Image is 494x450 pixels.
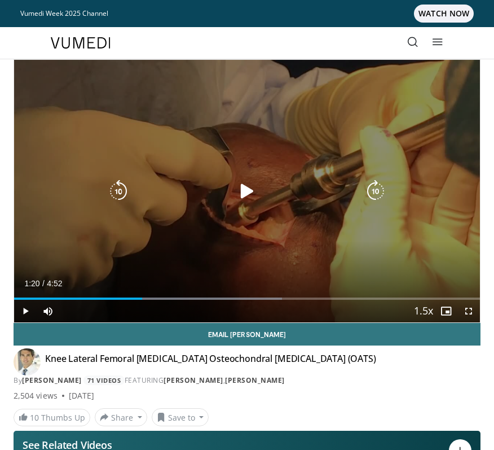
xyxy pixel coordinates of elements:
span: / [42,279,45,288]
a: Email [PERSON_NAME] [14,323,480,346]
a: [PERSON_NAME] [22,375,82,385]
span: WATCH NOW [414,5,474,23]
a: [PERSON_NAME] [164,375,223,385]
div: Progress Bar [14,298,480,300]
a: [PERSON_NAME] [225,375,285,385]
a: Vumedi Week 2025 ChannelWATCH NOW [20,5,474,23]
div: [DATE] [69,390,94,401]
span: 10 [30,412,39,423]
button: Save to [152,408,209,426]
a: 71 Videos [83,375,125,385]
button: Fullscreen [457,300,480,322]
img: VuMedi Logo [51,37,111,49]
div: By FEATURING , [14,375,480,386]
button: Enable picture-in-picture mode [435,300,457,322]
h4: Knee Lateral Femoral [MEDICAL_DATA] Osteochondral [MEDICAL_DATA] (OATS) [45,353,376,371]
button: Mute [37,300,59,322]
img: Avatar [14,348,41,375]
span: 2,504 views [14,390,58,401]
video-js: Video Player [14,60,480,322]
button: Share [95,408,147,426]
button: Playback Rate [412,300,435,322]
a: 10 Thumbs Up [14,409,90,426]
button: Play [14,300,37,322]
span: 4:52 [47,279,62,288]
span: 1:20 [24,279,39,288]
